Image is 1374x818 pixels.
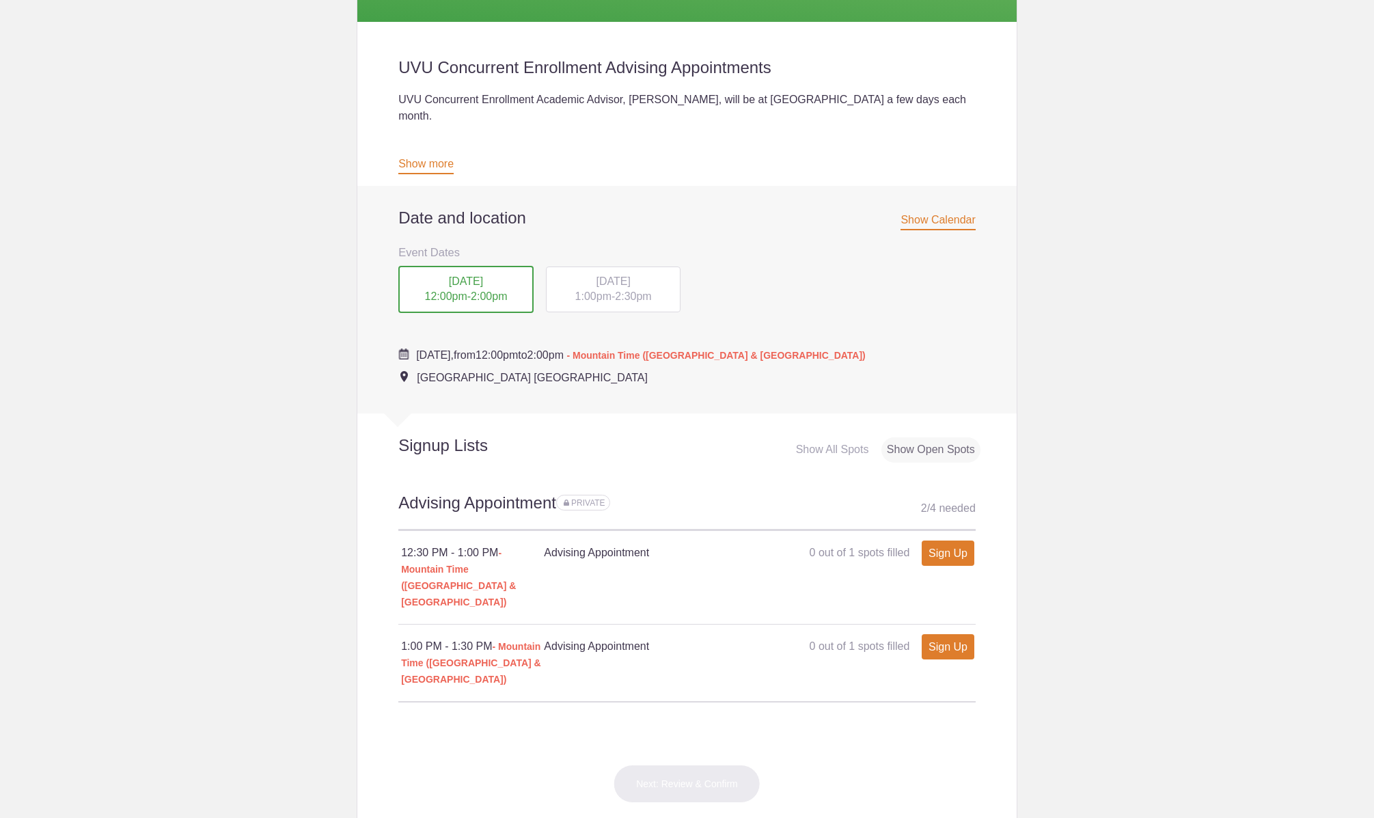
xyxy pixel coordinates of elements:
div: Show Open Spots [881,437,980,463]
span: 2:00pm [527,349,564,361]
img: Cal purple [398,349,409,359]
h2: Advising Appointment [398,491,976,530]
div: 1:00 PM - 1:30 PM [401,638,544,687]
span: 2:30pm [615,290,651,302]
h2: Signup Lists [357,435,577,456]
span: 0 out of 1 spots filled [810,640,910,652]
h2: Date and location [398,208,976,228]
a: Show more [398,158,454,174]
span: 1:00pm [575,290,612,302]
div: UVU Concurrent Enrollment Academic Advisor, [PERSON_NAME], will be at [GEOGRAPHIC_DATA] a few day... [398,92,976,190]
span: PRIVATE [571,498,605,508]
span: [DATE], [416,349,454,361]
h4: Advising Appointment [544,638,758,655]
span: [GEOGRAPHIC_DATA] [GEOGRAPHIC_DATA] [417,372,648,383]
div: 12:30 PM - 1:00 PM [401,545,544,610]
span: - Mountain Time ([GEOGRAPHIC_DATA] & [GEOGRAPHIC_DATA]) [401,641,541,685]
span: Show Calendar [901,214,975,230]
div: Show All Spots [791,437,875,463]
span: [DATE] [449,275,483,287]
button: [DATE] 12:00pm-2:00pm [398,265,534,314]
div: - [546,267,681,313]
span: - Mountain Time ([GEOGRAPHIC_DATA] & [GEOGRAPHIC_DATA]) [401,547,516,608]
span: Sign ups for this sign up list are private. Your sign up will be visible only to you and the even... [564,498,605,508]
div: - [398,266,534,314]
a: Sign Up [922,541,974,566]
h2: UVU Concurrent Enrollment Advising Appointments [398,57,976,78]
span: 0 out of 1 spots filled [810,547,910,558]
img: Event location [400,371,408,382]
span: 12:00pm [476,349,518,361]
img: Lock [564,500,569,506]
a: Sign Up [922,634,974,659]
h4: Advising Appointment [544,545,758,561]
span: - Mountain Time ([GEOGRAPHIC_DATA] & [GEOGRAPHIC_DATA]) [566,350,865,361]
div: 2 4 needed [921,498,976,519]
span: 2:00pm [471,290,507,302]
span: from to [416,349,866,361]
h3: Event Dates [398,242,976,262]
button: [DATE] 1:00pm-2:30pm [545,266,682,314]
span: [DATE] [596,275,630,287]
span: 12:00pm [425,290,467,302]
button: Next: Review & Confirm [614,765,760,803]
span: / [927,502,930,514]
